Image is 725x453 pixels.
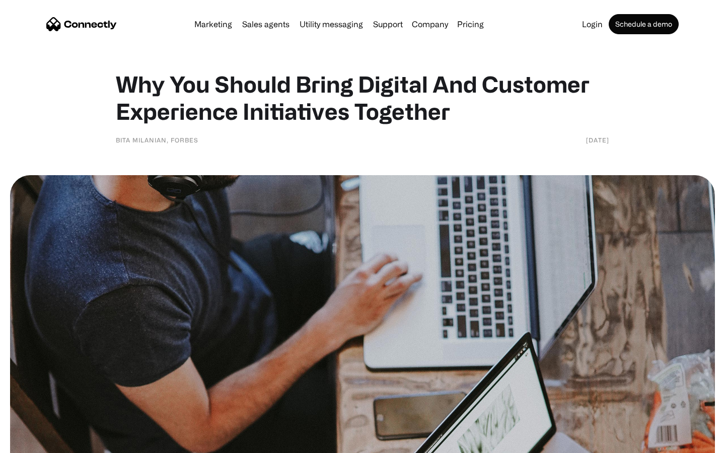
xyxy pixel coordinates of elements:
[10,435,60,449] aside: Language selected: English
[412,17,448,31] div: Company
[20,435,60,449] ul: Language list
[453,20,488,28] a: Pricing
[296,20,367,28] a: Utility messaging
[238,20,294,28] a: Sales agents
[369,20,407,28] a: Support
[609,14,679,34] a: Schedule a demo
[116,70,609,125] h1: Why You Should Bring Digital And Customer Experience Initiatives Together
[116,135,198,145] div: Bita Milanian, Forbes
[190,20,236,28] a: Marketing
[586,135,609,145] div: [DATE]
[578,20,607,28] a: Login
